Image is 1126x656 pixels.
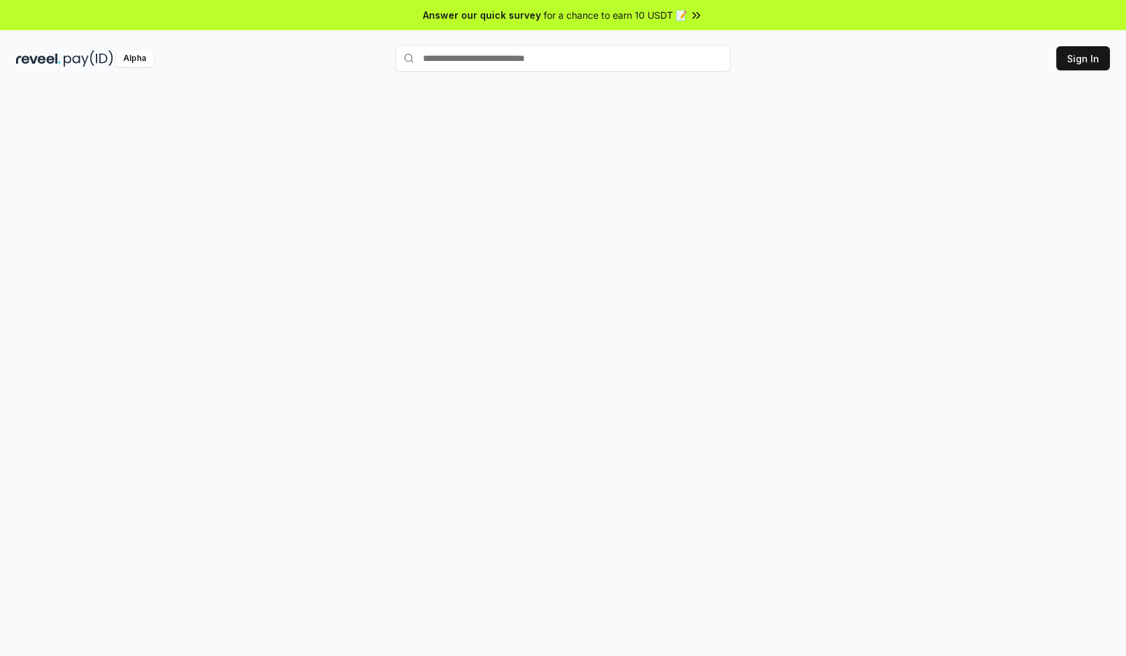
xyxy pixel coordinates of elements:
[423,8,541,22] span: Answer our quick survey
[64,50,113,67] img: pay_id
[116,50,153,67] div: Alpha
[16,50,61,67] img: reveel_dark
[1056,46,1110,70] button: Sign In
[544,8,687,22] span: for a chance to earn 10 USDT 📝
